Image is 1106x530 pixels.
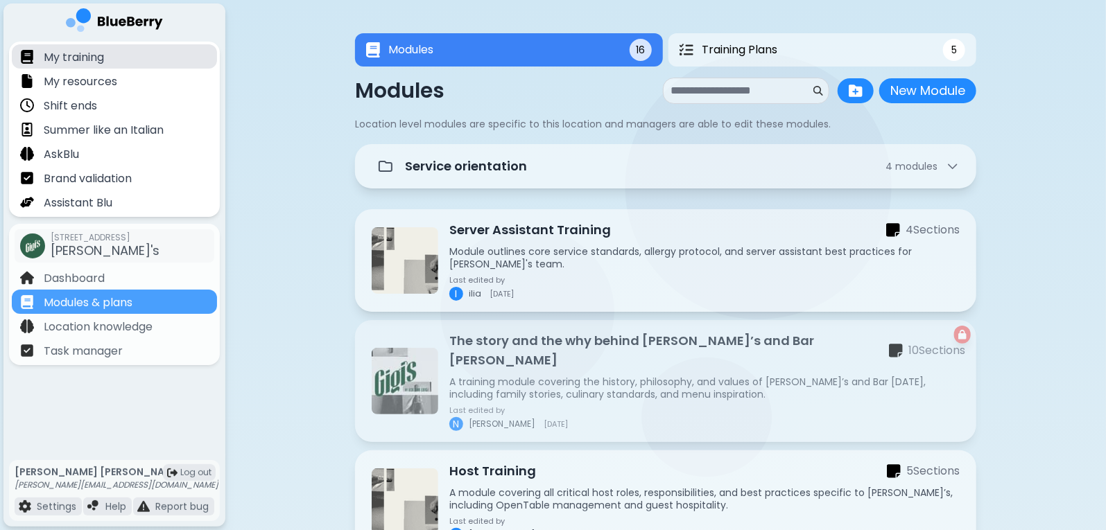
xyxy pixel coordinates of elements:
[44,49,104,66] p: My training
[906,222,960,238] p: 4 Section s
[449,486,960,511] p: A module covering all critical host roles, responsibilities, and best practices specific to [PERS...
[886,222,900,238] img: sections icon
[544,420,568,428] span: [DATE]
[449,376,960,400] p: A training module covering the history, philosophy, and values of [PERSON_NAME]’s and Bar [DATE],...
[813,86,823,96] img: search icon
[355,209,976,312] a: Server Assistant TrainingServer Assistant Trainingsections icon4SectionsModule outlines core serv...
[889,343,903,359] img: sections icon
[637,44,646,56] span: 16
[44,170,132,187] p: Brand validation
[19,500,31,513] img: file icon
[449,220,611,240] p: Server Assistant Training
[449,245,960,270] p: Module outlines core service standards, allergy protocol, and server assistant best practices for...
[20,233,45,258] img: company thumbnail
[44,343,123,360] p: Task manager
[20,123,34,136] img: file icon
[449,406,568,414] p: Last edited by
[490,290,514,298] span: [DATE]
[155,500,209,513] p: Report bug
[44,122,164,139] p: Summer like an Italian
[20,147,34,161] img: file icon
[44,146,79,163] p: AskBlu
[137,500,150,513] img: file icon
[885,160,937,173] span: 4
[449,276,514,284] p: Last edited by
[15,479,218,491] p: [PERSON_NAME][EMAIL_ADDRESS][DOMAIN_NAME]
[355,78,444,103] p: Modules
[44,98,97,114] p: Shift ends
[20,295,34,309] img: file icon
[469,288,481,299] span: ilia
[87,500,100,513] img: file icon
[180,467,211,478] span: Log out
[449,517,568,525] p: Last edited by
[388,42,433,58] span: Modules
[449,331,889,370] p: The story and the why behind [PERSON_NAME]’s and Bar [PERSON_NAME]
[849,84,863,98] img: folder plus icon
[20,319,34,333] img: file icon
[908,342,965,359] p: 10 Section s
[44,195,112,211] p: Assistant Blu
[355,320,976,442] a: locked moduleThe story and the why behind Gigi’s and Bar LuciaThe story and the why behind [PERSO...
[20,74,34,88] img: file icon
[20,50,34,64] img: file icon
[167,468,178,478] img: logout
[453,418,460,430] span: N
[680,43,693,57] img: Training Plans
[51,232,159,243] span: [STREET_ADDRESS]
[456,288,458,300] span: I
[20,171,34,185] img: file icon
[44,270,105,287] p: Dashboard
[105,500,126,513] p: Help
[66,8,163,37] img: company logo
[20,195,34,209] img: file icon
[44,73,117,90] p: My resources
[355,118,976,130] p: Location level modules are specific to this location and managers are able to edit these modules.
[366,42,380,58] img: Modules
[15,466,218,478] p: [PERSON_NAME] [PERSON_NAME]
[469,418,535,430] span: [PERSON_NAME]
[355,33,663,67] button: ModulesModules16
[372,227,438,294] img: Server Assistant Training
[887,463,901,479] img: sections icon
[37,500,76,513] p: Settings
[879,78,976,103] button: New Module
[906,463,960,479] p: 5 Section s
[20,98,34,112] img: file icon
[668,33,976,67] button: Training PlansTraining Plans5
[702,42,777,58] span: Training Plans
[405,157,527,176] p: Service orientation
[895,159,937,173] span: module s
[449,461,536,481] p: Host Training
[372,348,438,414] img: The story and the why behind Gigi’s and Bar Lucia
[20,271,34,285] img: file icon
[44,319,153,335] p: Location knowledge
[44,294,132,311] p: Modules & plans
[20,344,34,357] img: file icon
[951,44,957,56] span: 5
[958,330,967,339] img: locked module
[51,242,159,259] span: [PERSON_NAME]'s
